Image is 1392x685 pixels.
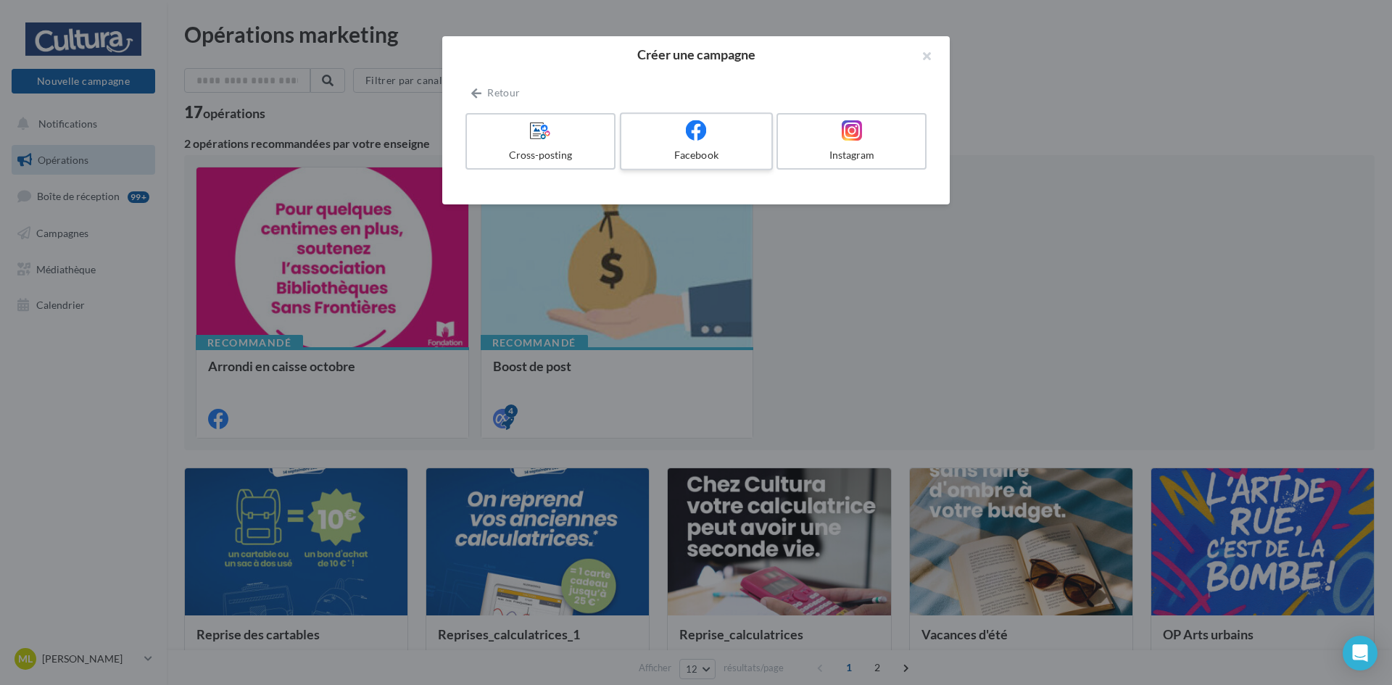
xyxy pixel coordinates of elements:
button: Retour [465,84,526,101]
div: Cross-posting [473,148,608,162]
div: Facebook [627,148,765,162]
h2: Créer une campagne [465,48,927,61]
div: Open Intercom Messenger [1343,636,1377,671]
div: Instagram [784,148,919,162]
